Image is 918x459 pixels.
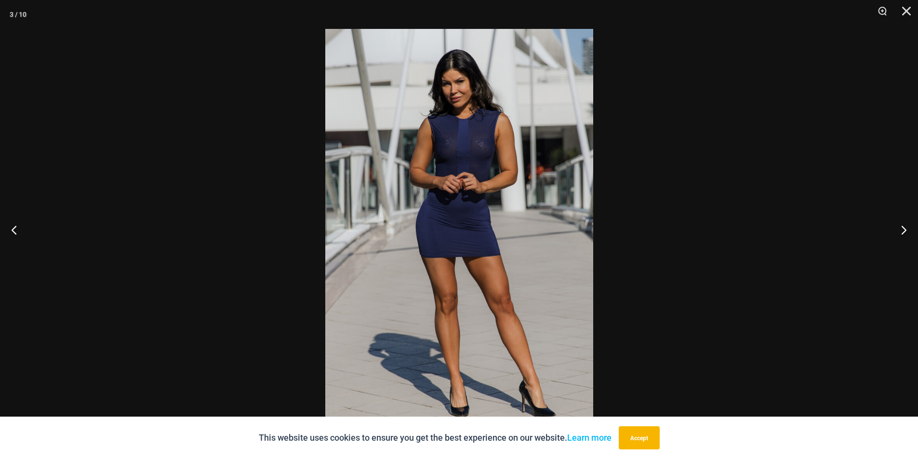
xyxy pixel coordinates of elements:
[882,206,918,254] button: Next
[619,426,660,449] button: Accept
[259,431,612,445] p: This website uses cookies to ensure you get the best experience on our website.
[567,433,612,443] a: Learn more
[10,7,27,22] div: 3 / 10
[325,29,593,430] img: Desire Me Navy 5192 Dress 05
